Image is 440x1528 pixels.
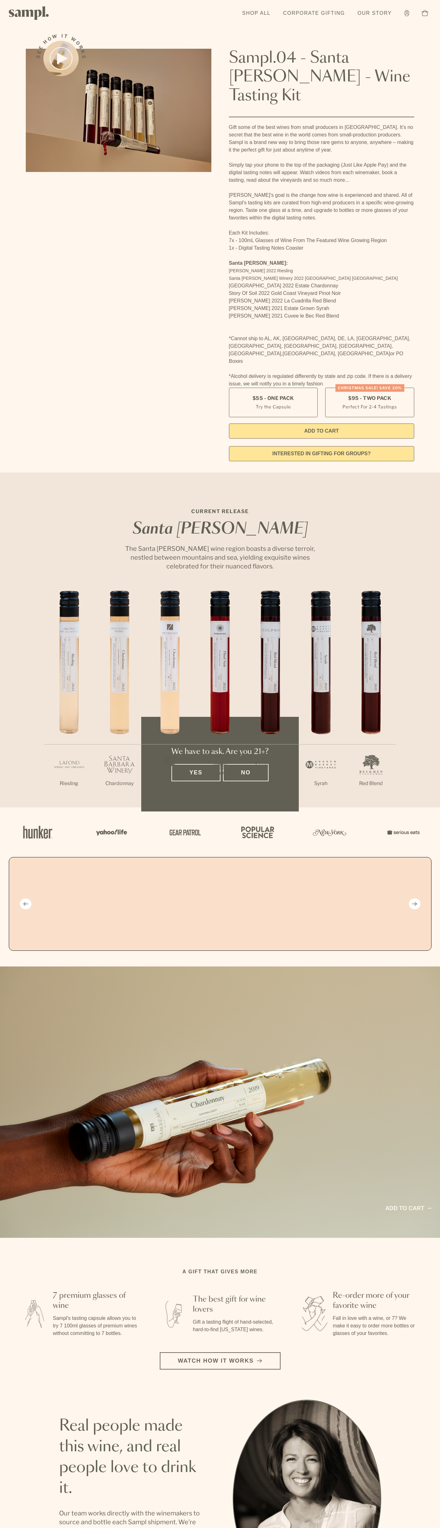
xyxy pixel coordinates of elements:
p: Pinot Noir [195,780,245,787]
div: Christmas SALE! Save 20% [335,384,404,392]
a: Add to cart [385,1204,431,1213]
p: Riesling [44,780,94,787]
img: Sampl logo [9,6,49,20]
button: See how it works [43,41,79,76]
small: Perfect For 2-4 Tastings [343,403,397,410]
p: Syrah [296,780,346,787]
li: 5 / 7 [245,591,296,807]
p: Chardonnay [94,780,145,787]
li: 7 / 7 [346,591,396,807]
p: Red Blend [346,780,396,787]
span: $95 - Two Pack [348,395,391,402]
a: Corporate Gifting [280,6,348,20]
span: $55 - One Pack [253,395,294,402]
a: interested in gifting for groups? [229,446,415,461]
li: 1 / 7 [44,591,94,807]
a: Shop All [239,6,274,20]
button: Previous slide [20,899,31,909]
li: 6 / 7 [296,591,346,807]
p: Red Blend [245,780,296,787]
button: Add to Cart [229,424,415,439]
li: 2 / 7 [94,591,145,807]
li: 4 / 7 [195,591,245,807]
button: Next slide [409,899,421,909]
p: Chardonnay [145,780,195,787]
small: Try the Capsule [256,403,291,410]
img: Sampl.04 - Santa Barbara - Wine Tasting Kit [26,49,211,172]
li: 3 / 7 [145,591,195,807]
a: Our Story [354,6,395,20]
